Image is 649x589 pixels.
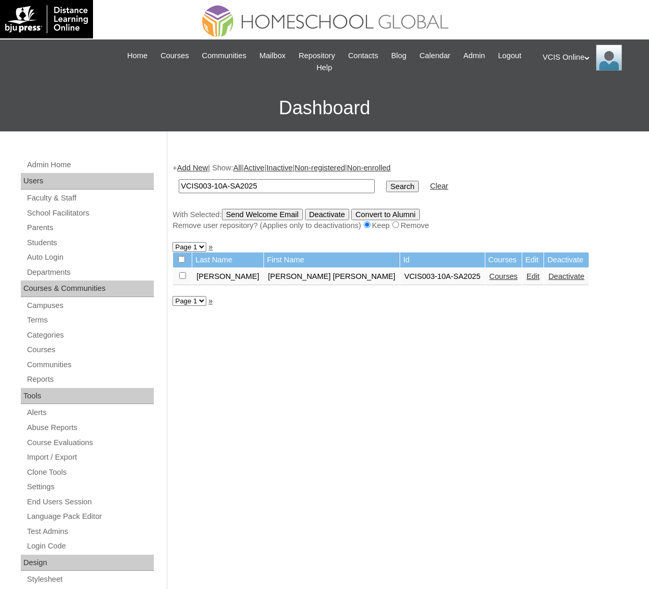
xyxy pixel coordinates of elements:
[122,50,153,62] a: Home
[233,164,242,172] a: All
[299,50,335,62] span: Repository
[26,236,154,249] a: Students
[458,50,491,62] a: Admin
[259,50,286,62] span: Mailbox
[26,266,154,279] a: Departments
[26,251,154,264] a: Auto Login
[254,50,291,62] a: Mailbox
[26,406,154,419] a: Alerts
[351,209,420,220] input: Convert to Alumni
[177,164,208,172] a: Add New
[26,466,154,479] a: Clone Tools
[192,268,263,286] td: [PERSON_NAME]
[267,164,293,172] a: Inactive
[202,50,247,62] span: Communities
[173,209,639,231] div: With Selected:
[386,181,418,192] input: Search
[192,252,263,267] td: Last Name
[21,280,154,297] div: Courses & Communities
[542,45,639,71] div: VCIS Online
[26,496,154,508] a: End Users Session
[348,50,378,62] span: Contacts
[173,163,639,231] div: + | Show: | | | |
[26,192,154,205] a: Faculty & Staff
[544,252,588,267] td: Deactivate
[463,50,485,62] span: Admin
[161,50,189,62] span: Courses
[414,50,455,62] a: Calendar
[127,50,148,62] span: Home
[173,220,639,231] div: Remove user repository? (Applies only to deactivations) Keep Remove
[21,555,154,571] div: Design
[26,373,154,386] a: Reports
[400,268,485,286] td: VCIS003-10A-SA2025
[26,421,154,434] a: Abuse Reports
[596,45,622,71] img: VCIS Online Admin
[26,525,154,538] a: Test Admins
[208,243,213,251] a: »
[264,252,400,267] td: First Name
[21,388,154,405] div: Tools
[489,272,518,280] a: Courses
[295,164,345,172] a: Non-registered
[400,252,485,267] td: Id
[419,50,450,62] span: Calendar
[391,50,406,62] span: Blog
[485,252,522,267] td: Courses
[498,50,521,62] span: Logout
[208,297,213,305] a: »
[26,358,154,371] a: Communities
[343,50,383,62] a: Contacts
[179,179,375,193] input: Search
[26,329,154,342] a: Categories
[26,510,154,523] a: Language Pack Editor
[493,50,526,62] a: Logout
[155,50,194,62] a: Courses
[26,480,154,493] a: Settings
[222,209,303,220] input: Send Welcome Email
[347,164,391,172] a: Non-enrolled
[26,158,154,171] a: Admin Home
[197,50,252,62] a: Communities
[26,451,154,464] a: Import / Export
[522,252,544,267] td: Edit
[26,436,154,449] a: Course Evaluations
[294,50,340,62] a: Repository
[526,272,539,280] a: Edit
[311,62,337,74] a: Help
[264,268,400,286] td: [PERSON_NAME] [PERSON_NAME]
[26,540,154,553] a: Login Code
[5,5,88,33] img: logo-white.png
[305,209,349,220] input: Deactivate
[386,50,412,62] a: Blog
[548,272,584,280] a: Deactivate
[21,173,154,190] div: Users
[26,221,154,234] a: Parents
[5,85,644,131] h3: Dashboard
[26,314,154,327] a: Terms
[26,207,154,220] a: School Facilitators
[244,164,264,172] a: Active
[26,573,154,586] a: Stylesheet
[316,62,332,74] span: Help
[26,299,154,312] a: Campuses
[430,182,448,190] a: Clear
[26,343,154,356] a: Courses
